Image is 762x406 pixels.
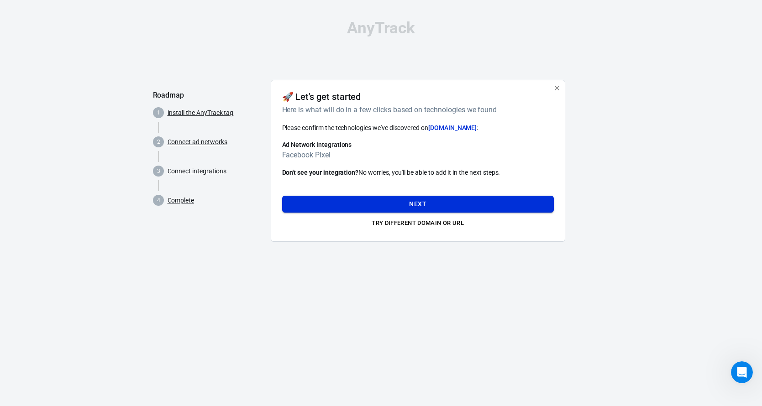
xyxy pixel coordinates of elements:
strong: Don't see your integration? [282,169,359,176]
text: 3 [157,168,160,174]
a: Install the AnyTrack tag [168,108,234,118]
h6: Here is what will do in a few clicks based on technologies we found [282,104,550,115]
a: Connect integrations [168,167,226,176]
button: Next [282,196,554,213]
a: Connect ad networks [168,137,227,147]
h4: 🚀 Let's get started [282,91,361,102]
h5: Roadmap [153,91,263,100]
h6: Facebook Pixel [282,149,554,161]
iframe: Intercom live chat [731,361,753,383]
a: Complete [168,196,194,205]
div: AnyTrack [153,20,610,36]
h6: Ad Network Integrations [282,140,554,149]
text: 2 [157,139,160,145]
span: Please confirm the technologies we've discovered on : [282,124,478,131]
text: 1 [157,109,160,116]
span: [DOMAIN_NAME] [428,124,477,131]
p: No worries, you'll be able to add it in the next steps. [282,168,554,177]
button: Try different domain or url [282,216,554,230]
text: 4 [157,197,160,203]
